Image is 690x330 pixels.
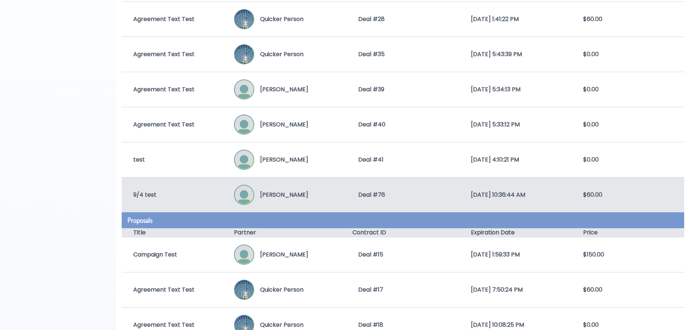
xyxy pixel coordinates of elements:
[347,285,459,294] div: Deal # 17
[254,85,308,94] p: [PERSON_NAME]
[122,155,234,164] div: test
[572,321,684,329] div: $0.00
[122,321,234,329] div: Agreement Text Test
[235,150,254,169] img: Profile
[235,80,254,99] img: Profile
[254,15,304,24] p: Quicker Person
[235,10,254,29] img: Profile
[254,321,304,329] p: Quicker Person
[459,228,572,237] div: Expiration Date
[122,212,684,228] div: Proposals
[572,85,684,94] div: $0.00
[347,250,459,259] div: Deal # 15
[235,115,254,134] img: Profile
[254,155,308,164] p: [PERSON_NAME]
[572,15,684,24] div: $60.00
[572,120,684,129] div: $0.00
[235,245,254,264] img: Profile
[347,85,459,94] div: Deal # 39
[459,155,572,164] div: [DATE] 4:10:21 PM
[459,191,572,199] div: [DATE] 10:36:44 AM
[122,250,234,259] div: Campaign Test
[235,45,254,64] img: Profile
[572,285,684,294] div: $60.00
[234,228,347,237] div: Partner
[459,321,572,329] div: [DATE] 10:08:25 PM
[122,228,234,237] div: Title
[572,228,684,237] div: Price
[347,155,459,164] div: Deal # 41
[459,50,572,59] div: [DATE] 5:43:39 PM
[347,50,459,59] div: Deal # 35
[122,15,234,24] div: Agreement Text Test
[254,191,308,199] p: [PERSON_NAME]
[347,191,459,199] div: Deal # 76
[235,280,254,299] img: Profile
[122,191,234,199] div: 9/4 test
[572,191,684,199] div: $60.00
[347,228,459,237] div: Contract ID
[459,120,572,129] div: [DATE] 5:33:12 PM
[572,250,684,259] div: $150.00
[122,85,234,94] div: Agreement Text Test
[572,50,684,59] div: $0.00
[347,120,459,129] div: Deal # 40
[235,185,254,204] img: Profile
[254,285,304,294] p: Quicker Person
[254,250,308,259] p: [PERSON_NAME]
[122,50,234,59] div: Agreement Text Test
[347,321,459,329] div: Deal # 18
[459,285,572,294] div: [DATE] 7:50:24 PM
[122,285,234,294] div: Agreement Text Test
[347,15,459,24] div: Deal # 28
[459,15,572,24] div: [DATE] 1:41:22 PM
[122,120,234,129] div: Agreement Text Test
[459,85,572,94] div: [DATE] 5:34:13 PM
[254,50,304,59] p: Quicker Person
[459,250,572,259] div: [DATE] 1:59:33 PM
[572,155,684,164] div: $0.00
[254,120,308,129] p: [PERSON_NAME]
